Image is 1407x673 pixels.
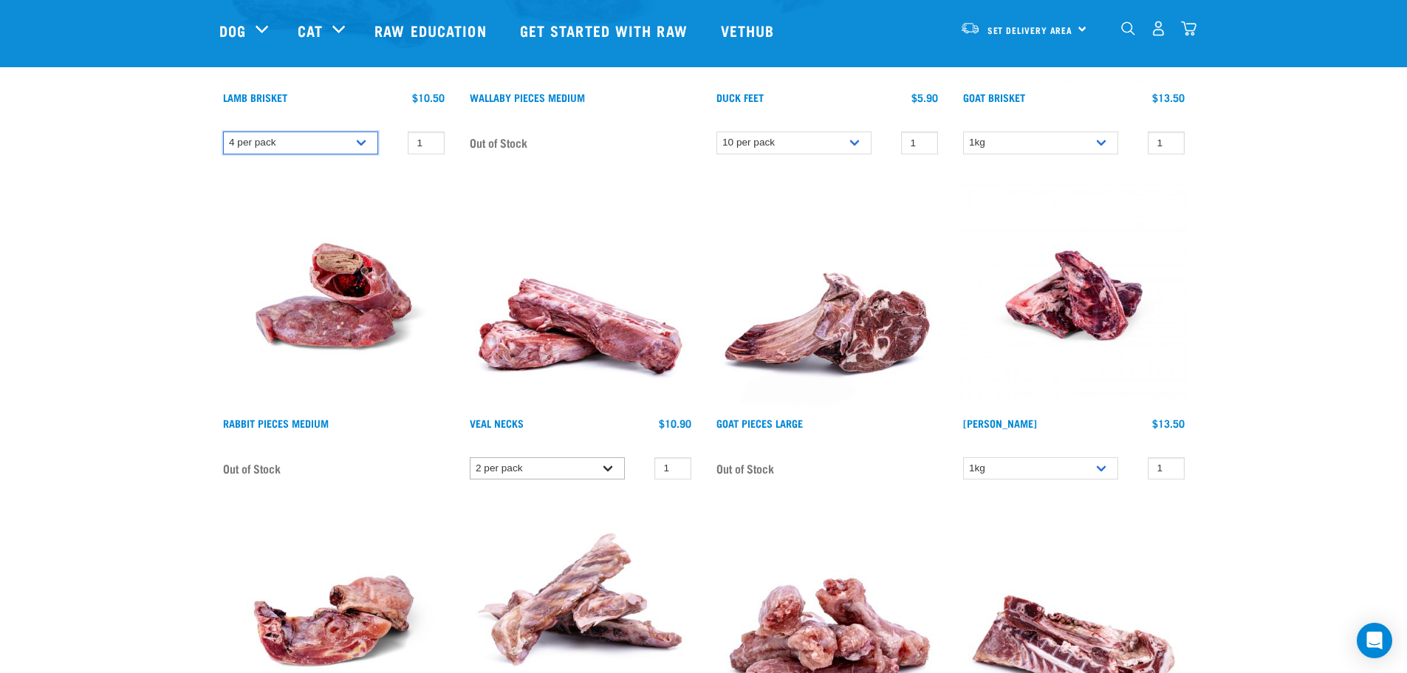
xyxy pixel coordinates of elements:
[466,181,695,410] img: 1231 Veal Necks 4pp 01
[901,131,938,154] input: 1
[1151,21,1166,36] img: user.png
[223,95,287,100] a: Lamb Brisket
[963,420,1037,426] a: [PERSON_NAME]
[223,420,329,426] a: Rabbit Pieces Medium
[1181,21,1197,36] img: home-icon@2x.png
[716,95,764,100] a: Duck Feet
[1121,21,1135,35] img: home-icon-1@2x.png
[298,19,323,41] a: Cat
[716,420,803,426] a: Goat Pieces Large
[408,131,445,154] input: 1
[1357,623,1392,658] div: Open Intercom Messenger
[360,1,504,60] a: Raw Education
[654,457,691,480] input: 1
[911,92,938,103] div: $5.90
[960,21,980,35] img: van-moving.png
[659,417,691,429] div: $10.90
[1148,457,1185,480] input: 1
[470,420,524,426] a: Veal Necks
[1148,131,1185,154] input: 1
[412,92,445,103] div: $10.50
[219,181,448,410] img: Raw Essentials Wallaby Pieces Raw Meaty Bones For Dogs
[223,457,281,479] span: Out of Stock
[219,19,246,41] a: Dog
[470,95,585,100] a: Wallaby Pieces Medium
[1152,92,1185,103] div: $13.50
[505,1,706,60] a: Get started with Raw
[1152,417,1185,429] div: $13.50
[706,1,793,60] a: Vethub
[959,181,1188,410] img: Venison Brisket Bone 1662
[716,457,774,479] span: Out of Stock
[963,95,1025,100] a: Goat Brisket
[470,131,527,154] span: Out of Stock
[713,181,942,410] img: 1194 Goat Pieces Large 01
[987,27,1073,33] span: Set Delivery Area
